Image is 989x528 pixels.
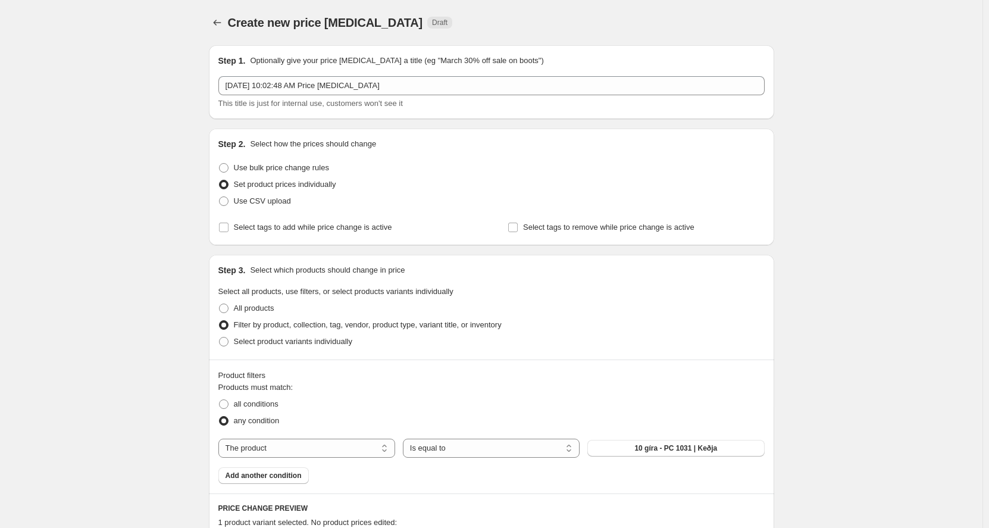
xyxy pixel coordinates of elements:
span: Draft [432,18,447,27]
h2: Step 3. [218,264,246,276]
input: 30% off holiday sale [218,76,765,95]
h2: Step 2. [218,138,246,150]
span: Select all products, use filters, or select products variants individually [218,287,453,296]
span: Create new price [MEDICAL_DATA] [228,16,423,29]
span: Select product variants individually [234,337,352,346]
button: 10 gíra - PC 1031 | Keðja [587,440,764,457]
span: any condition [234,416,280,425]
p: Optionally give your price [MEDICAL_DATA] a title (eg "March 30% off sale on boots") [250,55,543,67]
span: 1 product variant selected. No product prices edited: [218,518,398,527]
span: Set product prices individually [234,180,336,189]
span: Select tags to add while price change is active [234,223,392,232]
h2: Step 1. [218,55,246,67]
div: Product filters [218,370,765,382]
h6: PRICE CHANGE PREVIEW [218,504,765,513]
span: Products must match: [218,383,293,392]
button: Price change jobs [209,14,226,31]
button: Add another condition [218,467,309,484]
span: Use bulk price change rules [234,163,329,172]
span: all conditions [234,399,278,408]
span: 10 gíra - PC 1031 | Keðja [634,443,717,453]
span: Use CSV upload [234,196,291,205]
span: This title is just for internal use, customers won't see it [218,99,403,108]
p: Select how the prices should change [250,138,376,150]
span: Add another condition [226,471,302,480]
p: Select which products should change in price [250,264,405,276]
span: Select tags to remove while price change is active [523,223,694,232]
span: All products [234,304,274,313]
span: Filter by product, collection, tag, vendor, product type, variant title, or inventory [234,320,502,329]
